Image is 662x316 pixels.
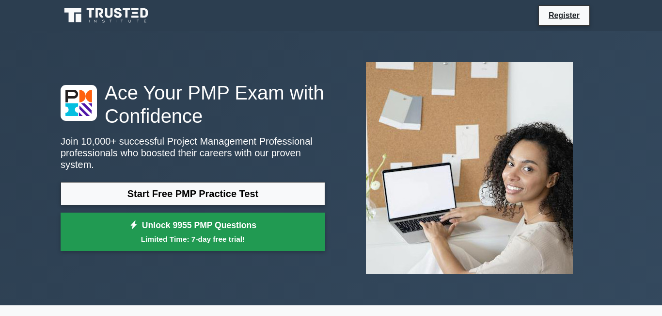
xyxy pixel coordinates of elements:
a: Start Free PMP Practice Test [61,182,325,205]
a: Register [543,9,585,21]
h1: Ace Your PMP Exam with Confidence [61,81,325,128]
a: Unlock 9955 PMP QuestionsLimited Time: 7-day free trial! [61,213,325,251]
p: Join 10,000+ successful Project Management Professional professionals who boosted their careers w... [61,135,325,170]
small: Limited Time: 7-day free trial! [73,233,313,245]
